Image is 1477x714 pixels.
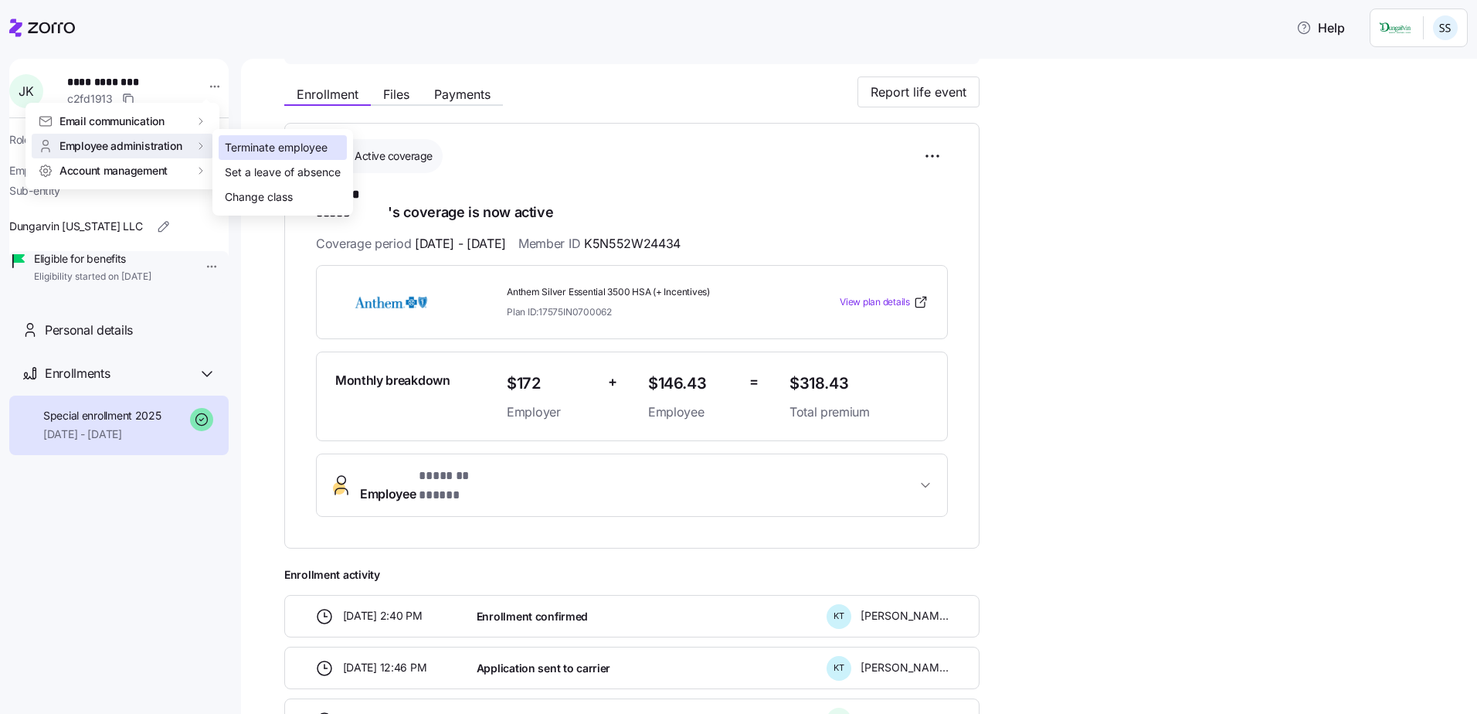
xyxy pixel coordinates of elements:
[59,163,168,178] span: Account management
[225,139,328,156] div: Terminate employee
[59,114,165,129] span: Email communication
[59,138,182,154] span: Employee administration
[225,164,341,181] div: Set a leave of absence
[225,189,293,206] div: Change class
